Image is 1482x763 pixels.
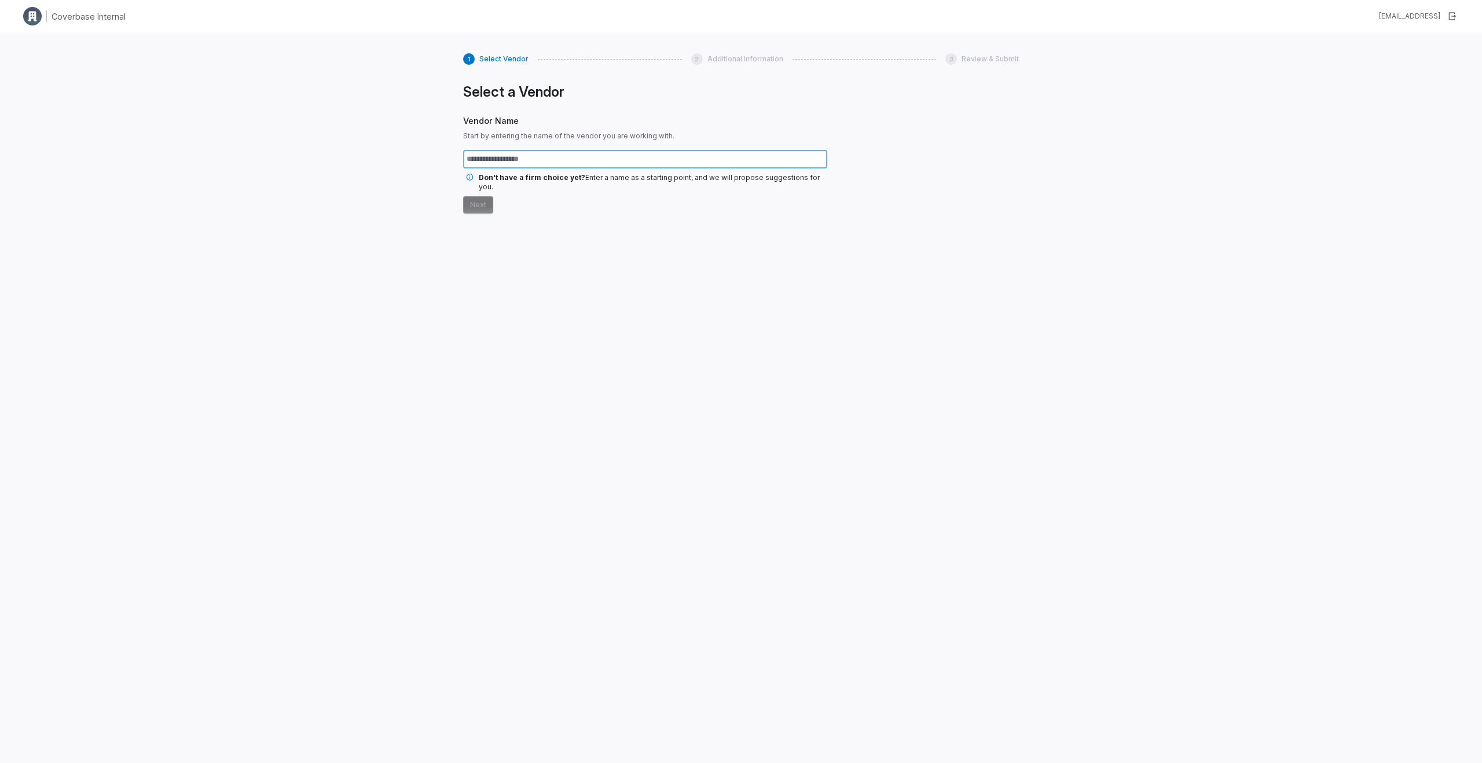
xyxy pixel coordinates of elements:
[962,54,1019,64] span: Review & Submit
[1379,12,1440,21] div: [EMAIL_ADDRESS]
[479,173,585,182] span: Don't have a firm choice yet?
[691,53,703,65] div: 2
[52,10,126,23] h1: Coverbase Internal
[23,7,42,25] img: Clerk Logo
[463,83,827,101] h1: Select a Vendor
[463,53,475,65] div: 1
[479,54,529,64] span: Select Vendor
[945,53,957,65] div: 3
[479,173,820,191] span: Enter a name as a starting point, and we will propose suggestions for you.
[463,131,827,141] span: Start by entering the name of the vendor you are working with.
[707,54,783,64] span: Additional Information
[463,115,827,127] span: Vendor Name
